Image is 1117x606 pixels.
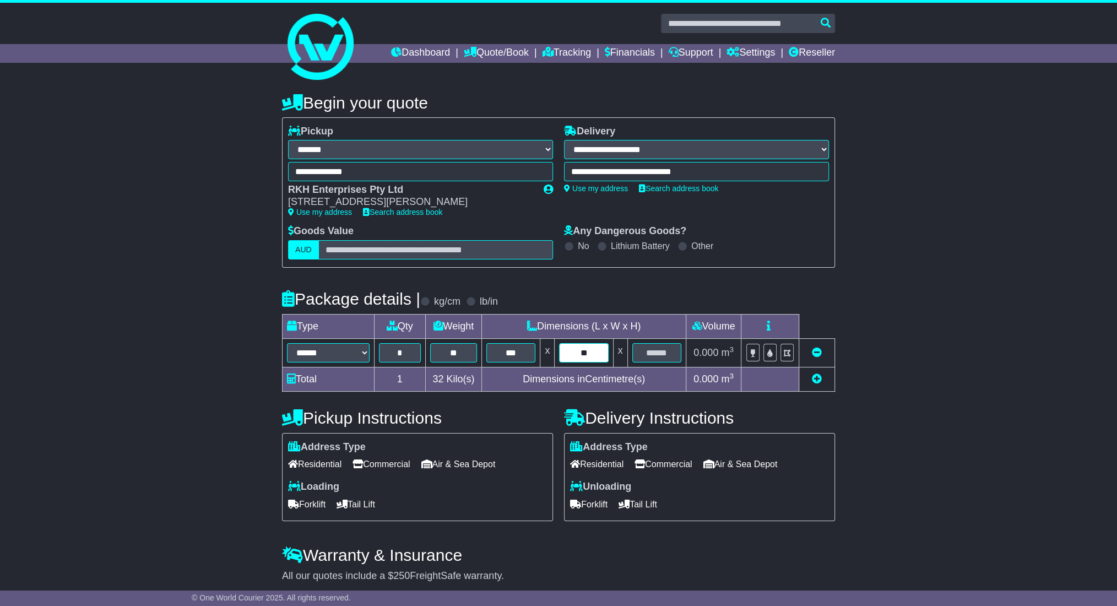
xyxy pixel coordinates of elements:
label: Unloading [570,481,631,493]
sup: 3 [729,372,734,380]
span: Tail Lift [337,496,375,513]
td: x [613,338,627,367]
td: Total [283,367,375,391]
a: Tracking [543,44,591,63]
span: Air & Sea Depot [703,456,778,473]
label: kg/cm [434,296,460,308]
td: Volume [686,314,741,338]
span: m [721,347,734,358]
span: 32 [432,374,443,385]
div: All our quotes include a $ FreightSafe warranty. [282,570,835,582]
span: Commercial [635,456,692,473]
h4: Pickup Instructions [282,409,553,427]
label: Delivery [564,126,615,138]
a: Financials [605,44,655,63]
a: Support [668,44,713,63]
a: Use my address [288,208,352,217]
label: AUD [288,240,319,259]
span: Tail Lift [619,496,657,513]
h4: Delivery Instructions [564,409,835,427]
h4: Begin your quote [282,94,835,112]
span: Forklift [570,496,608,513]
a: Dashboard [391,44,450,63]
a: Quote/Book [464,44,529,63]
span: 0.000 [693,347,718,358]
span: 250 [393,570,410,581]
td: Dimensions in Centimetre(s) [482,367,686,391]
label: lb/in [480,296,498,308]
span: 0.000 [693,374,718,385]
td: Type [283,314,375,338]
label: Goods Value [288,225,354,237]
a: Settings [726,44,775,63]
a: Remove this item [812,347,822,358]
a: Search address book [363,208,442,217]
h4: Package details | [282,290,420,308]
label: Other [691,241,713,251]
td: Dimensions (L x W x H) [482,314,686,338]
div: [STREET_ADDRESS][PERSON_NAME] [288,196,533,208]
span: m [721,374,734,385]
span: Residential [570,456,623,473]
label: No [578,241,589,251]
td: x [540,338,555,367]
h4: Warranty & Insurance [282,546,835,564]
div: RKH Enterprises Pty Ltd [288,184,533,196]
label: Address Type [288,441,366,453]
a: Use my address [564,184,628,193]
a: Reseller [789,44,835,63]
a: Add new item [812,374,822,385]
td: Kilo(s) [425,367,482,391]
td: 1 [375,367,426,391]
label: Loading [288,481,339,493]
label: Pickup [288,126,333,138]
span: Forklift [288,496,326,513]
a: Search address book [639,184,718,193]
label: Any Dangerous Goods? [564,225,686,237]
td: Qty [375,314,426,338]
label: Lithium Battery [611,241,670,251]
sup: 3 [729,345,734,354]
span: © One World Courier 2025. All rights reserved. [192,593,351,602]
span: Residential [288,456,341,473]
span: Air & Sea Depot [421,456,496,473]
span: Commercial [353,456,410,473]
td: Weight [425,314,482,338]
label: Address Type [570,441,648,453]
